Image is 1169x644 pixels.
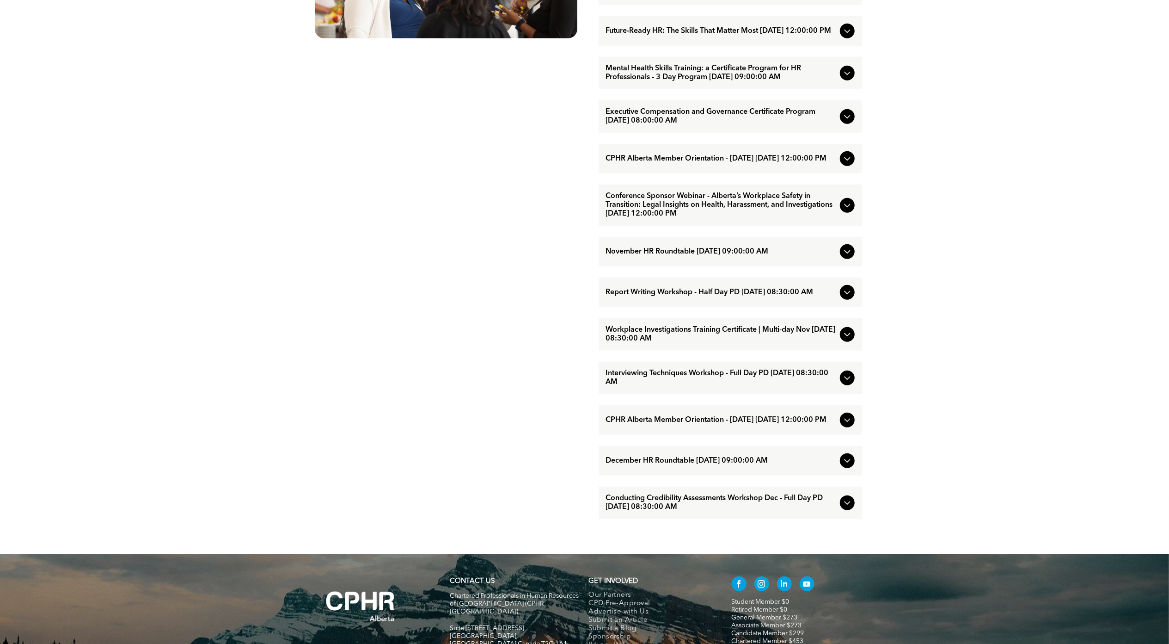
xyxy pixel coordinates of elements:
span: Workplace Investigations Training Certificate | Multi-day Nov [DATE] 08:30:00 AM [606,326,836,343]
a: facebook [732,576,747,594]
span: Future-Ready HR: The Skills That Matter Most [DATE] 12:00:00 PM [606,27,836,36]
span: Conducting Credibility Assessments Workshop Dec - Full Day PD [DATE] 08:30:00 AM [606,494,836,512]
span: Mental Health Skills Training: a Certificate Program for HR Professionals - 3 Day Program [DATE] ... [606,64,836,82]
img: A white background with a few lines on it [307,573,414,640]
a: Our Partners [589,591,712,600]
a: Associate Member $273 [732,622,802,629]
a: instagram [754,576,769,594]
a: Submit an Article [589,616,712,625]
a: Submit a Blog [589,625,712,633]
span: Report Writing Workshop - Half Day PD [DATE] 08:30:00 AM [606,288,836,297]
a: youtube [800,576,814,594]
a: CPD Pre-Approval [589,600,712,608]
a: Advertise with Us [589,608,712,616]
a: Candidate Member $299 [732,630,804,637]
a: Retired Member $0 [732,607,788,613]
a: CONTACT US [450,578,495,585]
span: Suite [STREET_ADDRESS] [450,625,525,632]
span: GET INVOLVED [589,578,638,585]
a: linkedin [777,576,792,594]
span: Interviewing Techniques Workshop - Full Day PD [DATE] 08:30:00 AM [606,369,836,387]
span: Executive Compensation and Governance Certificate Program [DATE] 08:00:00 AM [606,108,836,125]
span: Conference Sponsor Webinar - Alberta’s Workplace Safety in Transition: Legal Insights on Health, ... [606,192,836,218]
span: December HR Roundtable [DATE] 09:00:00 AM [606,457,836,465]
span: CPHR Alberta Member Orientation - [DATE] [DATE] 12:00:00 PM [606,416,836,425]
a: General Member $273 [732,614,798,621]
span: November HR Roundtable [DATE] 09:00:00 AM [606,248,836,256]
span: CPHR Alberta Member Orientation - [DATE] [DATE] 12:00:00 PM [606,155,836,163]
a: Sponsorship [589,633,712,641]
span: Chartered Professionals in Human Resources of [GEOGRAPHIC_DATA] (CPHR [GEOGRAPHIC_DATA]) [450,593,579,615]
a: Student Member $0 [732,599,790,605]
